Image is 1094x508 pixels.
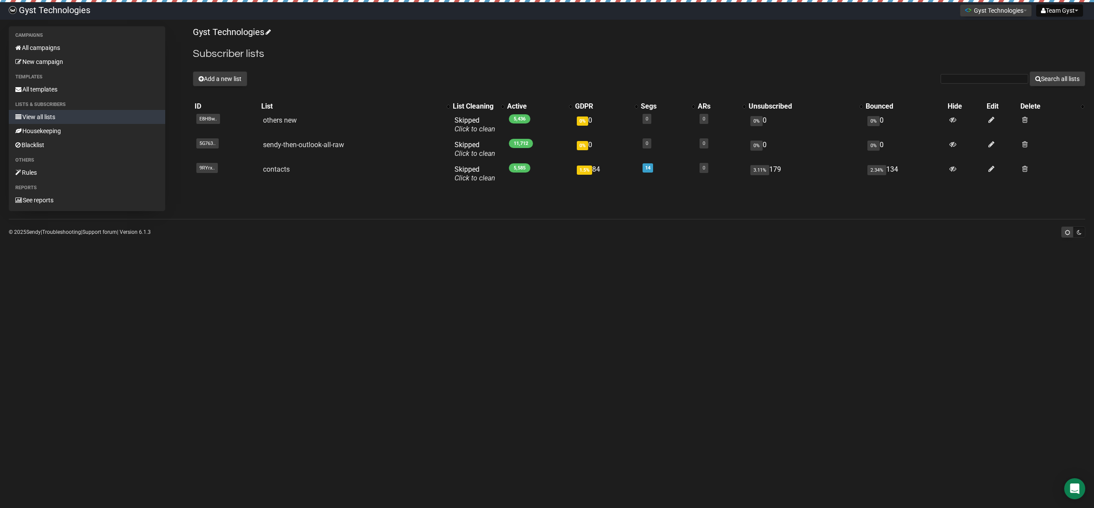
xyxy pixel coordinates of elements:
[263,165,290,173] a: contacts
[750,116,763,126] span: 0%
[577,141,588,150] span: 0%
[507,102,564,111] div: Active
[193,71,247,86] button: Add a new list
[509,163,530,173] span: 5,585
[575,102,630,111] div: GDPR
[960,4,1032,17] button: Gyst Technologies
[750,141,763,151] span: 0%
[867,116,880,126] span: 0%
[696,100,746,113] th: ARs: No sort applied, activate to apply an ascending sort
[747,113,864,137] td: 0
[1030,71,1085,86] button: Search all lists
[9,82,165,96] a: All templates
[261,102,442,111] div: List
[9,124,165,138] a: Housekeeping
[577,166,592,175] span: 1.5%
[9,166,165,180] a: Rules
[9,193,165,207] a: See reports
[9,41,165,55] a: All campaigns
[9,110,165,124] a: View all lists
[505,100,573,113] th: Active: No sort applied, activate to apply an ascending sort
[9,138,165,152] a: Blacklist
[263,116,297,124] a: others new
[645,165,650,171] a: 14
[9,99,165,110] li: Lists & subscribers
[866,102,944,111] div: Bounced
[749,102,856,111] div: Unsubscribed
[455,149,495,158] a: Click to clean
[573,137,639,162] td: 0
[455,174,495,182] a: Click to clean
[193,100,259,113] th: ID: No sort applied, sorting is disabled
[509,114,530,123] span: 5,436
[750,165,769,175] span: 3.11%
[509,139,533,148] span: 11,712
[864,113,946,137] td: 0
[703,141,705,146] a: 0
[193,46,1085,62] h2: Subscriber lists
[573,100,639,113] th: GDPR: No sort applied, activate to apply an ascending sort
[948,102,983,111] div: Hide
[455,125,495,133] a: Click to clean
[42,229,81,235] a: Troubleshooting
[747,162,864,186] td: 179
[946,100,985,113] th: Hide: No sort applied, sorting is disabled
[703,165,705,171] a: 0
[82,229,117,235] a: Support forum
[747,100,864,113] th: Unsubscribed: No sort applied, activate to apply an ascending sort
[864,162,946,186] td: 134
[987,102,1016,111] div: Edit
[26,229,41,235] a: Sendy
[698,102,738,111] div: ARs
[1036,4,1083,17] button: Team Gyst
[453,102,497,111] div: List Cleaning
[263,141,344,149] a: sendy-then-outlook-all-raw
[9,227,151,237] p: © 2025 | | | Version 6.1.3
[864,100,946,113] th: Bounced: No sort applied, sorting is disabled
[747,137,864,162] td: 0
[577,116,588,126] span: 0%
[196,114,220,124] span: E8HBw..
[9,55,165,69] a: New campaign
[193,27,270,37] a: Gyst Technologies
[9,30,165,41] li: Campaigns
[703,116,705,122] a: 0
[455,141,495,158] span: Skipped
[965,7,972,14] img: 1.png
[455,116,495,133] span: Skipped
[195,102,258,111] div: ID
[867,141,880,151] span: 0%
[646,116,648,122] a: 0
[196,138,219,148] span: 5G763..
[867,165,886,175] span: 2.34%
[864,137,946,162] td: 0
[1019,100,1085,113] th: Delete: No sort applied, activate to apply an ascending sort
[573,113,639,137] td: 0
[1020,102,1076,111] div: Delete
[9,155,165,166] li: Others
[573,162,639,186] td: 84
[985,100,1018,113] th: Edit: No sort applied, sorting is disabled
[9,72,165,82] li: Templates
[639,100,696,113] th: Segs: No sort applied, activate to apply an ascending sort
[9,183,165,193] li: Reports
[451,100,505,113] th: List Cleaning: No sort applied, activate to apply an ascending sort
[9,6,17,14] img: 4bbcbfc452d929a90651847d6746e700
[259,100,451,113] th: List: No sort applied, activate to apply an ascending sort
[646,141,648,146] a: 0
[1064,478,1085,499] div: Open Intercom Messenger
[641,102,688,111] div: Segs
[196,163,218,173] span: 9RYrx..
[455,165,495,182] span: Skipped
